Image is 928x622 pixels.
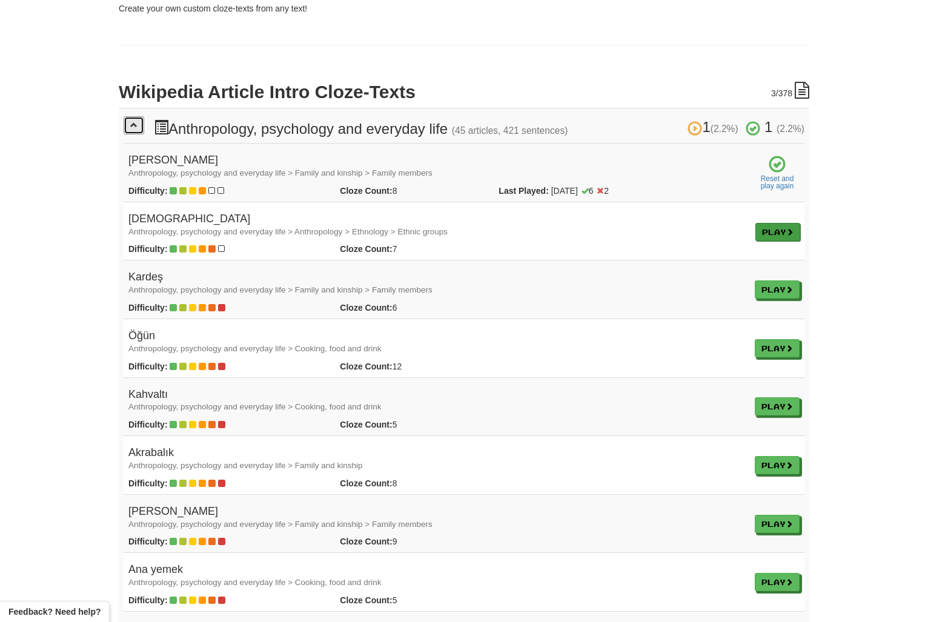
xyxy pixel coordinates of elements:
[755,397,800,415] a: Play
[128,564,745,588] h4: Ana yemek
[755,515,800,533] a: Play
[128,227,448,236] small: Anthropology, psychology and everyday life > Anthropology > Ethnology > Ethnic groups
[331,594,489,606] div: 5
[331,243,489,255] div: 7
[551,185,609,197] span: [DATE]
[128,389,745,413] h4: Kahvaltı
[340,420,392,429] strong: Cloze Count:
[331,419,489,431] div: 5
[777,124,804,134] small: (2.2%)
[128,362,168,371] strong: Difficulty:
[688,119,742,135] span: 1
[340,595,392,605] strong: Cloze Count:
[331,535,489,548] div: 9
[711,124,738,134] small: (2.2%)
[128,244,168,254] strong: Difficulty:
[128,330,745,354] h4: Öğün
[128,285,433,294] small: Anthropology, psychology and everyday life > Family and kinship > Family members
[128,520,433,529] small: Anthropology, psychology and everyday life > Family and kinship > Family members
[154,119,804,137] h3: Anthropology, psychology and everyday life
[755,175,800,190] a: Reset andplay again
[128,461,363,470] small: Anthropology, psychology and everyday life > Family and kinship
[755,573,800,591] a: Play
[755,339,800,357] a: Play
[331,360,489,372] div: 12
[755,223,800,241] a: Play
[119,2,809,15] p: Create your own custom cloze-texts from any text!
[340,186,392,196] strong: Cloze Count:
[597,186,609,196] span: 2
[128,420,168,429] strong: Difficulty:
[128,478,168,488] strong: Difficulty:
[128,595,168,605] strong: Difficulty:
[340,537,392,546] strong: Cloze Count:
[128,578,381,587] small: Anthropology, psychology and everyday life > Cooking, food and drink
[128,186,168,196] strong: Difficulty:
[452,125,568,136] small: (45 articles, 421 sentences)
[128,154,745,179] h4: [PERSON_NAME]
[119,82,809,102] h2: Wikipedia Article Intro Cloze-Texts
[582,186,594,196] span: 6
[771,88,776,98] span: 3
[8,606,101,618] span: Open feedback widget
[499,186,548,196] strong: Last Played:
[771,82,809,99] div: /378
[764,119,772,135] span: 1
[340,303,392,313] strong: Cloze Count:
[340,244,392,254] strong: Cloze Count:
[755,280,800,299] a: Play
[340,478,392,488] strong: Cloze Count:
[128,213,745,237] h4: [DEMOGRAPHIC_DATA]
[128,506,745,530] h4: [PERSON_NAME]
[128,271,745,296] h4: Kardeş
[128,537,168,546] strong: Difficulty:
[128,447,745,471] h4: Akrabalık
[128,344,381,353] small: Anthropology, psychology and everyday life > Cooking, food and drink
[128,303,168,313] strong: Difficulty:
[340,362,392,371] strong: Cloze Count:
[755,456,800,474] a: Play
[331,185,489,197] div: 8
[331,477,489,489] div: 8
[128,168,433,177] small: Anthropology, psychology and everyday life > Family and kinship > Family members
[128,402,381,411] small: Anthropology, psychology and everyday life > Cooking, food and drink
[331,302,489,314] div: 6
